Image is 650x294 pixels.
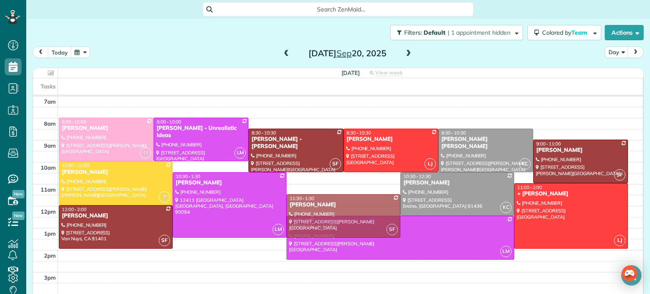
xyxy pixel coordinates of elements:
[234,147,246,159] span: LM
[347,130,371,136] span: 8:30 - 10:30
[424,29,446,36] span: Default
[605,25,644,40] button: Actions
[12,190,25,198] span: New
[251,130,276,136] span: 8:30 - 10:30
[159,196,170,204] small: 2
[542,29,590,36] span: Colored by
[289,223,512,231] div: [PERSON_NAME]
[517,184,542,190] span: 11:00 - 2:00
[628,47,644,58] button: next
[156,125,246,139] div: [PERSON_NAME] - Unrealistic Ideas
[62,119,86,125] span: 8:00 - 10:00
[404,29,422,36] span: Filters:
[527,25,601,40] button: Colored byTeam
[41,83,56,90] span: Tasks
[44,274,56,281] span: 3pm
[61,125,151,132] div: [PERSON_NAME]
[346,136,436,143] div: [PERSON_NAME]
[48,47,72,58] button: today
[41,208,56,215] span: 12pm
[386,224,398,235] span: SF
[336,48,352,58] span: Sep
[44,252,56,259] span: 2pm
[424,158,436,170] span: LJ
[61,212,170,220] div: [PERSON_NAME]
[289,201,397,209] div: [PERSON_NAME]
[273,224,284,235] span: LM
[605,47,628,58] button: Day
[175,179,284,187] div: [PERSON_NAME]
[33,47,49,58] button: prev
[62,206,86,212] span: 12:00 - 2:00
[519,158,531,170] span: KC
[157,119,181,125] span: 8:00 - 10:00
[61,169,170,176] div: [PERSON_NAME]
[536,141,561,147] span: 9:00 - 11:00
[62,162,89,168] span: 10:00 - 12:00
[403,179,512,187] div: [PERSON_NAME]
[375,69,402,76] span: View week
[44,120,56,127] span: 8am
[41,164,56,171] span: 10am
[41,186,56,193] span: 11am
[289,195,314,201] span: 11:30 - 1:30
[441,130,466,136] span: 8:30 - 10:30
[176,173,200,179] span: 10:30 - 1:30
[159,235,170,246] span: SF
[614,235,625,246] span: LJ
[621,265,642,286] div: Open Intercom Messenger
[295,49,400,58] h2: [DATE] 20, 2025
[571,29,589,36] span: Team
[403,173,431,179] span: 10:30 - 12:30
[140,147,151,159] span: LI
[517,190,625,198] div: + [PERSON_NAME]
[162,193,167,198] span: JM
[44,98,56,105] span: 7am
[536,147,625,154] div: [PERSON_NAME]
[12,212,25,220] span: New
[390,25,523,40] button: Filters: Default | 1 appointment hidden
[386,25,523,40] a: Filters: Default | 1 appointment hidden
[342,69,360,76] span: [DATE]
[500,202,512,213] span: KC
[500,246,512,257] span: LM
[448,29,510,36] span: | 1 appointment hidden
[441,136,531,150] div: [PERSON_NAME] [PERSON_NAME]
[44,142,56,149] span: 9am
[614,169,625,181] span: SF
[44,230,56,237] span: 1pm
[251,136,341,150] div: [PERSON_NAME] - [PERSON_NAME]
[330,158,341,170] span: SF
